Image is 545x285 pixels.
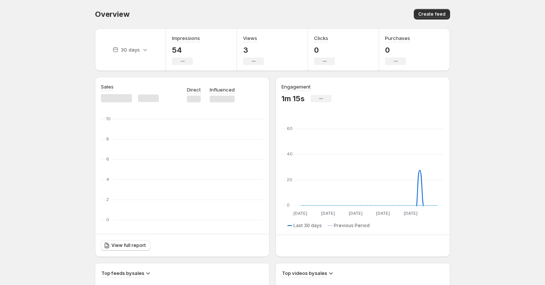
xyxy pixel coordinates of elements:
[281,83,311,90] h3: Engagement
[314,46,335,55] p: 0
[106,217,109,222] text: 0
[101,83,114,90] h3: Sales
[106,157,109,162] text: 6
[282,269,327,277] h3: Top videos by sales
[172,34,200,42] h3: Impressions
[404,211,418,216] text: [DATE]
[106,116,111,121] text: 10
[210,86,235,93] p: Influenced
[111,242,146,248] span: View full report
[95,10,129,19] span: Overview
[281,94,305,103] p: 1m 15s
[187,86,201,93] p: Direct
[293,211,307,216] text: [DATE]
[101,269,144,277] h3: Top feeds by sales
[349,211,363,216] text: [DATE]
[106,177,109,182] text: 4
[243,46,264,55] p: 3
[287,202,290,208] text: 0
[314,34,328,42] h3: Clicks
[287,151,293,157] text: 40
[287,177,292,182] text: 20
[414,9,450,19] button: Create feed
[385,46,410,55] p: 0
[106,136,109,142] text: 8
[321,211,335,216] text: [DATE]
[287,126,293,131] text: 60
[293,223,322,229] span: Last 30 days
[385,34,410,42] h3: Purchases
[172,46,200,55] p: 54
[243,34,257,42] h3: Views
[121,46,140,53] p: 30 days
[101,240,150,251] a: View full report
[376,211,390,216] text: [DATE]
[334,223,370,229] span: Previous Period
[106,197,109,202] text: 2
[418,11,446,17] span: Create feed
